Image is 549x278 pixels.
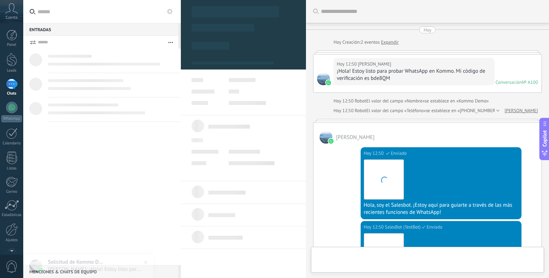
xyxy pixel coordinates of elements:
div: ¡Hola! Estoy listo para probar WhatsApp en Kommo. Mi código de verificación es bde8QM [337,68,491,82]
span: se establece en «[PHONE_NUMBER]» [426,107,499,114]
span: El valor del campo «Nombre» [366,97,425,105]
span: Robot [355,107,366,114]
span: SalesBot (TestBot) [385,224,421,231]
span: 2 eventos [361,39,380,46]
span: [PERSON_NAME]: ¡Hola! Estoy listo para probar WhatsApp en Kommo. Mi código de verificación es bde8QM [48,266,143,273]
span: se establece en «Kommo Demo» [425,97,489,105]
div: WhatsApp [1,115,22,122]
div: Hoy 12:50 [333,97,355,105]
img: waba.svg [328,139,333,144]
span: Enviado [427,224,442,231]
span: JHARED SALHUANA [317,72,330,85]
span: JHARED SALHUANA [336,134,375,141]
span: El valor del campo «Teléfono» [366,107,426,114]
a: [PERSON_NAME] [505,107,538,114]
div: Calendario [1,141,22,146]
div: Chats [1,91,22,96]
span: Enviado [391,150,407,157]
div: Hoy [333,39,342,46]
img: close_notification.svg [140,257,151,268]
div: Conversación [495,79,522,85]
div: Hoy 12:50 [364,150,385,157]
div: Entradas [23,23,178,36]
div: Creación: [333,39,399,46]
div: Hoy 12:50 [333,107,355,114]
a: Expandir [381,39,399,46]
span: Solicitud de Kommo Demo [48,259,105,265]
div: Hoy 12:50 [364,224,385,231]
div: Correo [1,190,22,194]
span: Robot [355,98,366,104]
button: Más [163,36,178,49]
span: JHARED SALHUANA [358,61,391,68]
div: Ajustes [1,238,22,243]
img: waba.svg [326,80,331,85]
div: Panel [1,43,22,47]
div: Listas [1,166,22,171]
img: waba.svg [38,268,43,273]
span: Copilot [541,130,548,147]
div: Estadísticas [1,213,22,217]
div: Hola, soy el Salesbot. ¡Estoy aquí para guiarte a través de las más recientes funciones de WhatsApp! [364,202,518,216]
a: Solicitud de Kommo Demo[PERSON_NAME]: ¡Hola! Estoy listo para probar WhatsApp en Kommo. Mi código... [23,255,153,278]
div: Leads [1,68,22,73]
span: JHARED SALHUANA [320,131,332,144]
div: № A100 [522,79,538,85]
div: Hoy [424,27,431,33]
div: Hoy 12:50 [337,61,358,68]
span: Cuenta [6,15,18,20]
